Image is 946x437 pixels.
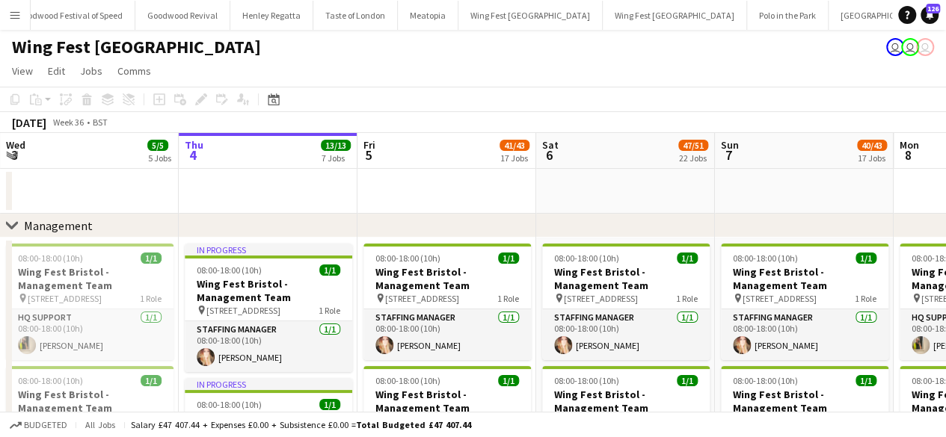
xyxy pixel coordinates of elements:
[230,1,313,30] button: Henley Regatta
[6,138,25,152] span: Wed
[743,293,817,304] span: [STREET_ADDRESS]
[140,293,162,304] span: 1 Role
[313,1,398,30] button: Taste of London
[80,64,102,78] span: Jobs
[185,244,352,372] app-job-card: In progress08:00-18:00 (10h)1/1Wing Fest Bristol - Management Team [STREET_ADDRESS]1 RoleStaffing...
[18,252,83,264] span: 08:00-18:00 (10h)
[12,64,33,78] span: View
[4,146,25,164] span: 3
[901,38,919,56] app-user-avatar: Gorilla Staffing
[185,138,203,152] span: Thu
[197,399,262,410] span: 08:00-18:00 (10h)
[542,138,559,152] span: Sat
[497,293,519,304] span: 1 Role
[148,152,171,164] div: 5 Jobs
[603,1,747,30] button: Wing Fest [GEOGRAPHIC_DATA]
[676,293,698,304] span: 1 Role
[540,146,559,164] span: 6
[542,309,710,360] app-card-role: Staffing Manager1/108:00-18:00 (10h)[PERSON_NAME]
[719,146,739,164] span: 7
[49,117,87,128] span: Week 36
[28,293,102,304] span: [STREET_ADDRESS]
[185,321,352,372] app-card-role: Staffing Manager1/108:00-18:00 (10h)[PERSON_NAME]
[6,61,39,81] a: View
[12,36,261,58] h1: Wing Fest [GEOGRAPHIC_DATA]
[363,244,531,360] app-job-card: 08:00-18:00 (10h)1/1Wing Fest Bristol - Management Team [STREET_ADDRESS]1 RoleStaffing Manager1/1...
[458,1,603,30] button: Wing Fest [GEOGRAPHIC_DATA]
[926,4,940,13] span: 126
[185,378,352,390] div: In progress
[385,293,459,304] span: [STREET_ADDRESS]
[206,305,280,316] span: [STREET_ADDRESS]
[42,61,71,81] a: Edit
[733,252,798,264] span: 08:00-18:00 (10h)
[542,388,710,415] h3: Wing Fest Bristol - Management Team
[677,252,698,264] span: 1/1
[361,146,375,164] span: 5
[500,152,529,164] div: 17 Jobs
[147,140,168,151] span: 5/5
[6,244,173,360] app-job-card: 08:00-18:00 (10h)1/1Wing Fest Bristol - Management Team [STREET_ADDRESS]1 RoleHQ Support1/108:00-...
[721,244,888,360] app-job-card: 08:00-18:00 (10h)1/1Wing Fest Bristol - Management Team [STREET_ADDRESS]1 RoleStaffing Manager1/1...
[197,264,262,276] span: 08:00-18:00 (10h)
[677,375,698,386] span: 1/1
[542,244,710,360] app-job-card: 08:00-18:00 (10h)1/1Wing Fest Bristol - Management Team [STREET_ADDRESS]1 RoleStaffing Manager1/1...
[6,265,173,292] h3: Wing Fest Bristol - Management Team
[733,375,798,386] span: 08:00-18:00 (10h)
[498,375,519,386] span: 1/1
[182,146,203,164] span: 4
[564,293,638,304] span: [STREET_ADDRESS]
[554,375,619,386] span: 08:00-18:00 (10h)
[398,1,458,30] button: Meatopia
[319,264,340,276] span: 1/1
[82,419,118,430] span: All jobs
[363,309,531,360] app-card-role: Staffing Manager1/108:00-18:00 (10h)[PERSON_NAME]
[679,152,707,164] div: 22 Jobs
[18,375,83,386] span: 08:00-18:00 (10h)
[111,61,157,81] a: Comms
[747,1,829,30] button: Polo in the Park
[500,140,529,151] span: 41/43
[141,375,162,386] span: 1/1
[857,140,887,151] span: 40/43
[321,140,351,151] span: 13/13
[855,293,876,304] span: 1 Role
[721,138,739,152] span: Sun
[858,152,886,164] div: 17 Jobs
[12,115,46,130] div: [DATE]
[363,265,531,292] h3: Wing Fest Bristol - Management Team
[721,265,888,292] h3: Wing Fest Bristol - Management Team
[319,399,340,410] span: 1/1
[829,1,936,30] button: [GEOGRAPHIC_DATA]
[24,218,93,233] div: Management
[319,305,340,316] span: 1 Role
[5,1,135,30] button: Goodwood Festival of Speed
[322,152,350,164] div: 7 Jobs
[24,420,67,430] span: Budgeted
[6,388,173,415] h3: Wing Fest Bristol - Management Team
[6,309,173,360] app-card-role: HQ Support1/108:00-18:00 (10h)[PERSON_NAME]
[678,140,708,151] span: 47/51
[897,146,919,164] span: 8
[185,277,352,304] h3: Wing Fest Bristol - Management Team
[117,64,151,78] span: Comms
[916,38,934,56] app-user-avatar: Gorilla Staffing
[498,252,519,264] span: 1/1
[131,419,471,430] div: Salary £47 407.44 + Expenses £0.00 + Subsistence £0.00 =
[542,265,710,292] h3: Wing Fest Bristol - Management Team
[7,417,70,433] button: Budgeted
[900,138,919,152] span: Mon
[554,252,619,264] span: 08:00-18:00 (10h)
[856,375,876,386] span: 1/1
[375,375,440,386] span: 08:00-18:00 (10h)
[363,138,375,152] span: Fri
[356,419,471,430] span: Total Budgeted £47 407.44
[721,388,888,415] h3: Wing Fest Bristol - Management Team
[48,64,65,78] span: Edit
[93,117,108,128] div: BST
